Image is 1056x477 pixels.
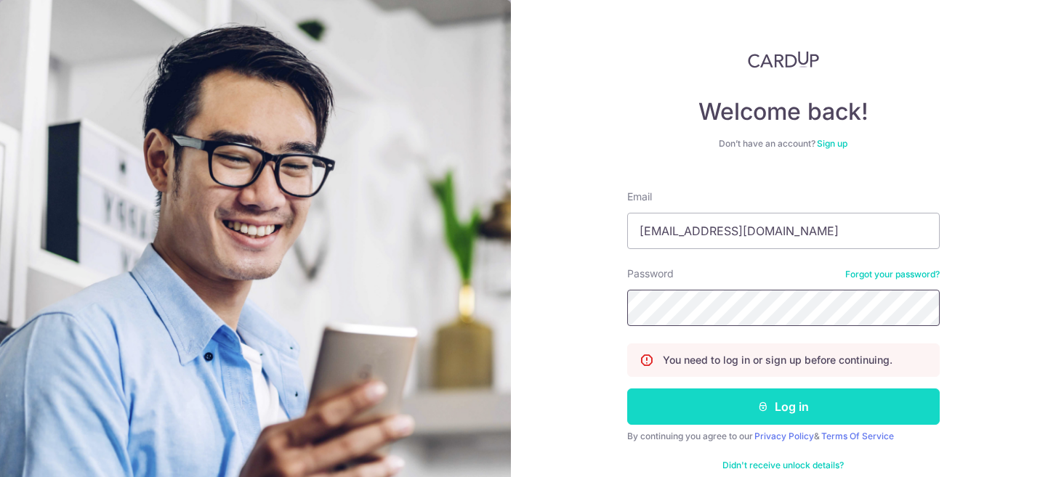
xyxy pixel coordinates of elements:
div: Don’t have an account? [627,138,940,150]
a: Terms Of Service [821,431,894,441]
a: Sign up [817,138,847,149]
a: Privacy Policy [754,431,814,441]
p: You need to log in or sign up before continuing. [663,353,892,367]
div: By continuing you agree to our & [627,431,940,442]
label: Password [627,266,674,281]
a: Didn't receive unlock details? [722,460,844,471]
button: Log in [627,388,940,425]
label: Email [627,189,652,204]
img: CardUp Logo [748,51,819,68]
a: Forgot your password? [845,269,940,280]
input: Enter your Email [627,213,940,249]
h4: Welcome back! [627,97,940,126]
